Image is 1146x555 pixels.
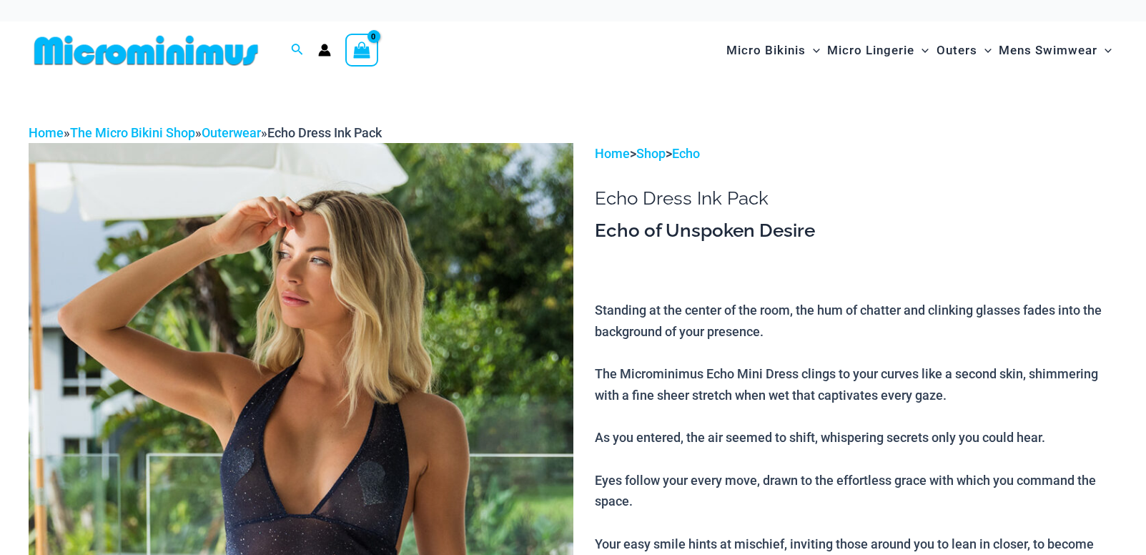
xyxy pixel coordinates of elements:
a: Echo [672,146,700,161]
a: View Shopping Cart, empty [345,34,378,67]
span: Outers [937,32,977,69]
span: Micro Lingerie [827,32,914,69]
a: Home [595,146,630,161]
span: Menu Toggle [977,32,992,69]
span: Menu Toggle [806,32,820,69]
span: Menu Toggle [1097,32,1112,69]
a: Micro LingerieMenu ToggleMenu Toggle [824,29,932,72]
a: OutersMenu ToggleMenu Toggle [933,29,995,72]
span: Micro Bikinis [726,32,806,69]
span: Menu Toggle [914,32,929,69]
a: Shop [636,146,666,161]
h1: Echo Dress Ink Pack [595,187,1117,210]
a: Search icon link [291,41,304,59]
a: The Micro Bikini Shop [70,125,195,140]
p: > > [595,143,1117,164]
span: » » » [29,125,382,140]
a: Outerwear [202,125,261,140]
span: Echo Dress Ink Pack [267,125,382,140]
a: Micro BikinisMenu ToggleMenu Toggle [723,29,824,72]
a: Account icon link [318,44,331,57]
nav: Site Navigation [721,26,1117,74]
a: Mens SwimwearMenu ToggleMenu Toggle [995,29,1115,72]
span: Mens Swimwear [999,32,1097,69]
img: MM SHOP LOGO FLAT [29,34,264,67]
a: Home [29,125,64,140]
h3: Echo of Unspoken Desire [595,219,1117,243]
